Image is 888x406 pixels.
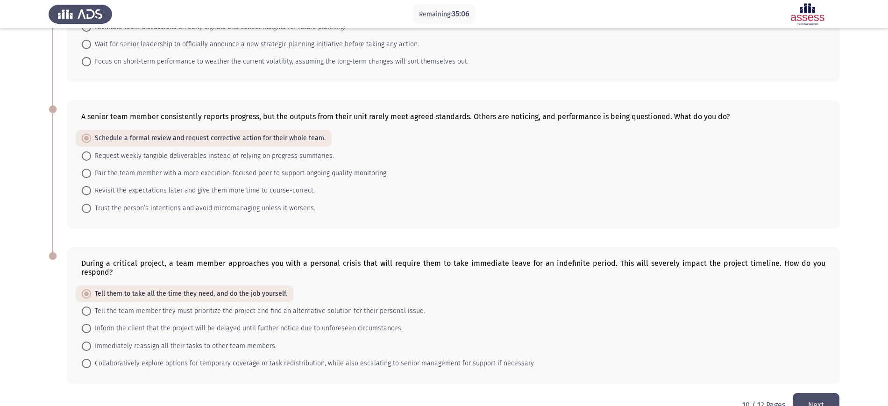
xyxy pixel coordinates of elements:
[91,56,469,67] span: Focus on short-term performance to weather the current volatility, assuming the long-term changes...
[91,288,287,299] span: Tell them to take all the time they need, and do the job yourself.
[91,358,535,369] span: Collaboratively explore options for temporary coverage or task redistribution, while also escalat...
[91,323,403,334] span: Inform the client that the project will be delayed until further notice due to unforeseen circums...
[91,203,315,214] span: Trust the person’s intentions and avoid micromanaging unless it worsens.
[452,9,469,18] span: 35:06
[91,306,425,317] span: Tell the team member they must prioritize the project and find an alternative solution for their ...
[91,150,334,162] span: Request weekly tangible deliverables instead of relying on progress summaries.
[91,168,388,179] span: Pair the team member with a more execution-focused peer to support ongoing quality monitoring.
[91,39,419,50] span: Wait for senior leadership to officially announce a new strategic planning initiative before taki...
[81,259,825,277] div: During a critical project, a team member approaches you with a personal crisis that will require ...
[419,8,469,20] p: Remaining:
[91,185,315,196] span: Revisit the expectations later and give them more time to course-correct.
[776,1,839,27] img: Assessment logo of Misr Insurance Situational Judgment Assessment (Managerial-V2)
[91,341,277,352] span: Immediately reassign all their tasks to other team members.
[81,112,825,121] div: A senior team member consistently reports progress, but the outputs from their unit rarely meet a...
[49,1,112,27] img: Assess Talent Management logo
[91,133,326,144] span: Schedule a formal review and request corrective action for their whole team.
